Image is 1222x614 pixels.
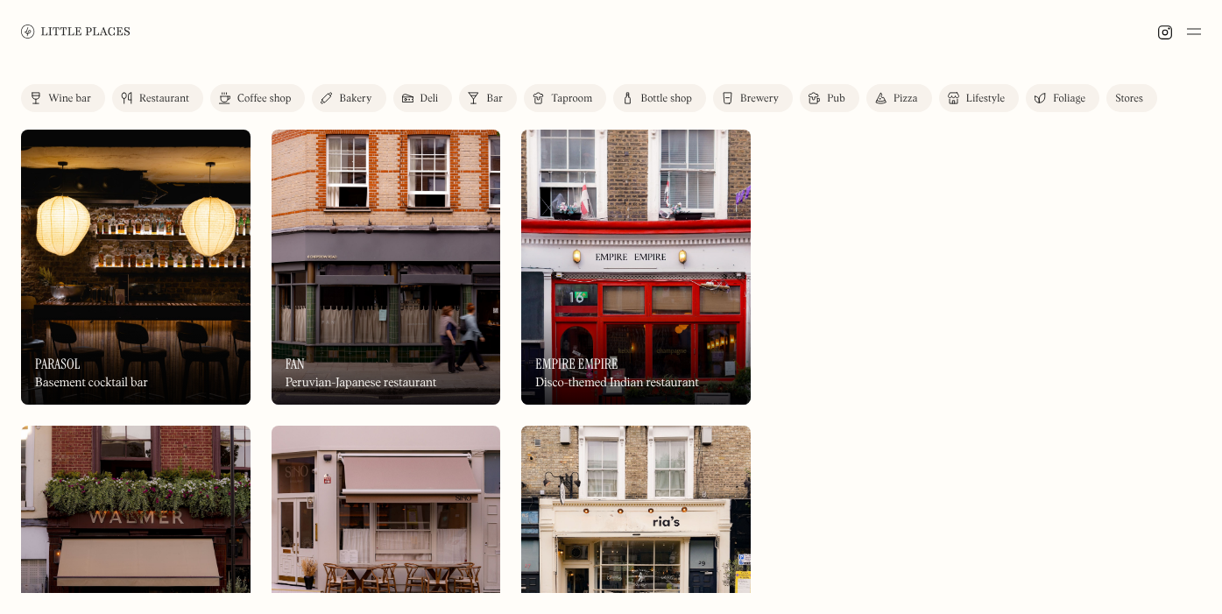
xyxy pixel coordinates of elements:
a: Pub [800,84,859,112]
img: Parasol [21,130,251,405]
div: Brewery [740,94,779,104]
a: ParasolParasolParasolBasement cocktail bar [21,130,251,405]
a: Stores [1106,84,1157,112]
a: Wine bar [21,84,105,112]
a: FanFanFanPeruvian-Japanese restaurant [272,130,501,405]
div: Pizza [894,94,918,104]
div: Lifestyle [966,94,1005,104]
div: Stores [1115,94,1143,104]
div: Bottle shop [640,94,692,104]
div: Wine bar [48,94,91,104]
a: Bar [459,84,517,112]
a: Coffee shop [210,84,305,112]
h3: Empire Empire [535,356,618,372]
h3: Fan [286,356,305,372]
a: Restaurant [112,84,203,112]
a: Lifestyle [939,84,1019,112]
div: Coffee shop [237,94,291,104]
a: Deli [393,84,453,112]
div: Restaurant [139,94,189,104]
a: Pizza [866,84,932,112]
div: Foliage [1053,94,1085,104]
a: Brewery [713,84,793,112]
a: Foliage [1026,84,1099,112]
div: Peruvian-Japanese restaurant [286,376,437,391]
a: Empire EmpireEmpire EmpireEmpire EmpireDisco-themed Indian restaurant [521,130,751,405]
div: Deli [420,94,439,104]
img: Fan [272,130,501,405]
div: Basement cocktail bar [35,376,148,391]
a: Taproom [524,84,606,112]
div: Taproom [551,94,592,104]
a: Bakery [312,84,385,112]
img: Empire Empire [521,130,751,405]
h3: Parasol [35,356,81,372]
div: Disco-themed Indian restaurant [535,376,698,391]
div: Bakery [339,94,371,104]
div: Pub [827,94,845,104]
div: Bar [486,94,503,104]
a: Bottle shop [613,84,706,112]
